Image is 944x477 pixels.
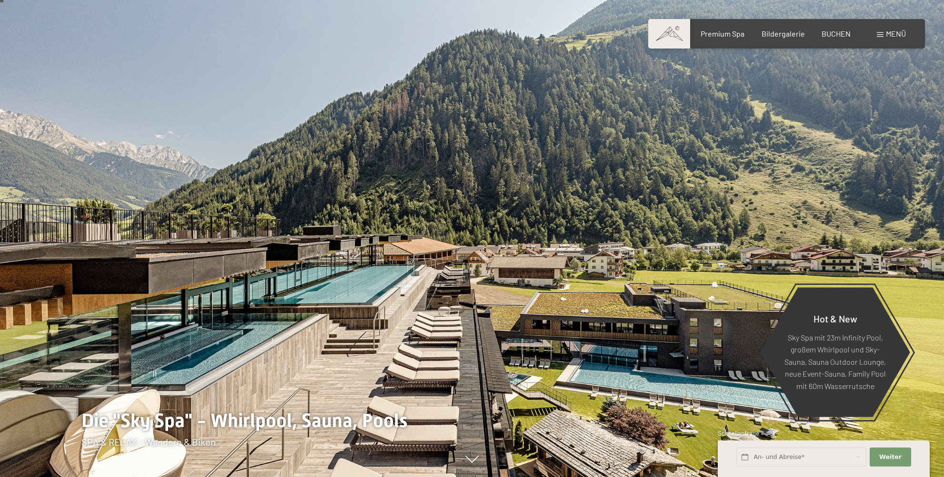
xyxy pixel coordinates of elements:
span: Menü [886,29,906,38]
p: Sky Spa mit 23m Infinity Pool, großem Whirlpool und Sky-Sauna, Sauna Outdoor Lounge, neue Event-S... [783,331,887,392]
button: Weiter [870,448,911,467]
a: Hot & New Sky Spa mit 23m Infinity Pool, großem Whirlpool und Sky-Sauna, Sauna Outdoor Lounge, ne... [760,287,911,418]
a: Bildergalerie [762,29,805,38]
span: Weiter [879,453,902,461]
span: Hot & New [813,312,857,324]
a: BUCHEN [822,29,851,38]
a: Premium Spa [701,29,744,38]
span: Schnellanfrage [718,429,759,437]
